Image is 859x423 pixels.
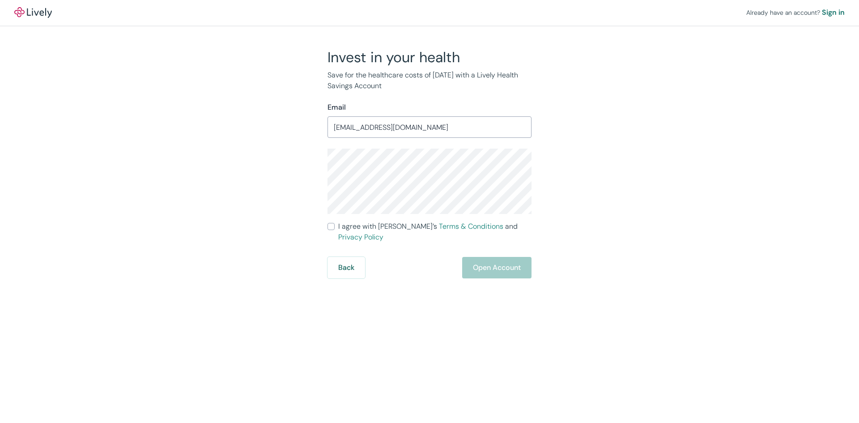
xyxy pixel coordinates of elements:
[14,7,52,18] img: Lively
[14,7,52,18] a: LivelyLively
[327,257,365,278] button: Back
[338,232,383,242] a: Privacy Policy
[439,222,503,231] a: Terms & Conditions
[327,48,532,66] h2: Invest in your health
[327,102,346,113] label: Email
[327,70,532,91] p: Save for the healthcare costs of [DATE] with a Lively Health Savings Account
[746,7,845,18] div: Already have an account?
[338,221,532,243] span: I agree with [PERSON_NAME]’s and
[822,7,845,18] a: Sign in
